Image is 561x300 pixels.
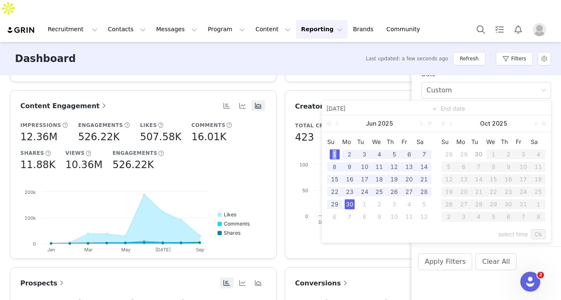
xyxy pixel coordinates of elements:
[345,187,355,197] div: 23
[374,149,384,159] div: 4
[65,149,84,157] h5: Views
[326,104,432,114] input: Start date
[348,20,381,39] a: Brands
[47,247,55,253] text: Jan
[456,199,471,209] div: 27
[439,115,450,132] a: Last year (Control + left)
[325,115,336,132] a: Last year (Control + left)
[471,174,486,184] div: 14
[501,187,516,197] div: 23
[456,148,471,161] td: September 29, 2025
[402,136,416,148] th: Fri
[516,149,531,159] div: 3
[441,173,456,186] td: October 12, 2025
[516,212,531,222] div: 7
[456,174,471,184] div: 13
[456,186,471,198] td: October 20, 2025
[456,173,471,186] td: October 13, 2025
[471,199,486,209] div: 28
[357,161,372,173] td: June 10, 2025
[191,129,226,144] h5: 16.01K
[84,247,93,253] text: Mar
[531,136,546,148] th: Sat
[20,121,61,129] h5: Impressions
[357,136,372,148] th: Tue
[474,149,484,159] div: 30
[537,115,548,132] a: Next year (Control + right)
[20,129,57,144] h5: 12.36M
[24,189,36,195] text: 200k
[327,186,342,198] td: June 22, 2025
[516,186,531,198] td: October 24, 2025
[459,149,469,159] div: 29
[20,102,108,110] span: Content Engagement
[456,187,471,197] div: 20
[78,121,123,129] h5: Engagements
[374,187,384,197] div: 25
[531,229,546,239] a: Ok
[486,199,501,209] div: 29
[537,272,544,278] span: 2
[531,198,546,211] td: November 1, 2025
[372,173,387,186] td: June 18, 2025
[224,221,250,227] text: Comments
[374,174,384,184] div: 18
[516,161,531,173] td: October 10, 2025
[471,148,486,161] td: September 30, 2025
[419,212,429,222] div: 12
[404,199,414,209] div: 4
[419,149,429,159] div: 7
[531,199,546,209] div: 1
[486,173,501,186] td: October 15, 2025
[441,187,456,197] div: 19
[402,148,416,161] td: June 6, 2025
[20,279,66,287] span: Prospects
[330,187,340,197] div: 22
[404,174,414,184] div: 20
[501,198,516,211] td: October 30, 2025
[372,138,387,146] span: We
[419,199,429,209] div: 5
[471,173,486,186] td: October 14, 2025
[501,148,516,161] td: October 2, 2025
[486,136,501,148] th: Wed
[418,253,472,270] button: Apply Filters
[441,148,456,161] td: September 28, 2025
[471,161,486,173] td: October 7, 2025
[342,148,357,161] td: June 2, 2025
[342,161,357,173] td: June 9, 2025
[345,199,355,209] div: 30
[151,20,202,39] button: Messages
[486,162,501,172] div: 8
[416,138,431,146] span: Sa
[448,115,456,132] a: Previous month (PageUp)
[372,211,387,223] td: July 9, 2025
[416,186,431,198] td: June 28, 2025
[486,198,501,211] td: October 29, 2025
[372,148,387,161] td: June 4, 2025
[374,199,384,209] div: 2
[302,188,308,193] text: 50
[520,272,540,292] iframe: Intercom live chat
[471,198,486,211] td: October 28, 2025
[419,162,429,172] div: 14
[389,174,399,184] div: 19
[441,199,456,209] div: 26
[330,212,340,222] div: 6
[299,162,308,168] text: 100
[327,198,342,211] td: June 29, 2025
[360,149,370,159] div: 3
[387,138,402,146] span: Th
[402,186,416,198] td: June 27, 2025
[103,20,151,39] button: Contacts
[456,198,471,211] td: October 27, 2025
[389,162,399,172] div: 12
[330,149,340,159] div: 1
[516,162,531,172] div: 10
[342,136,357,148] th: Mon
[342,211,357,223] td: July 7, 2025
[516,187,531,197] div: 24
[357,211,372,223] td: July 8, 2025
[416,198,431,211] td: July 5, 2025
[501,161,516,173] td: October 9, 2025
